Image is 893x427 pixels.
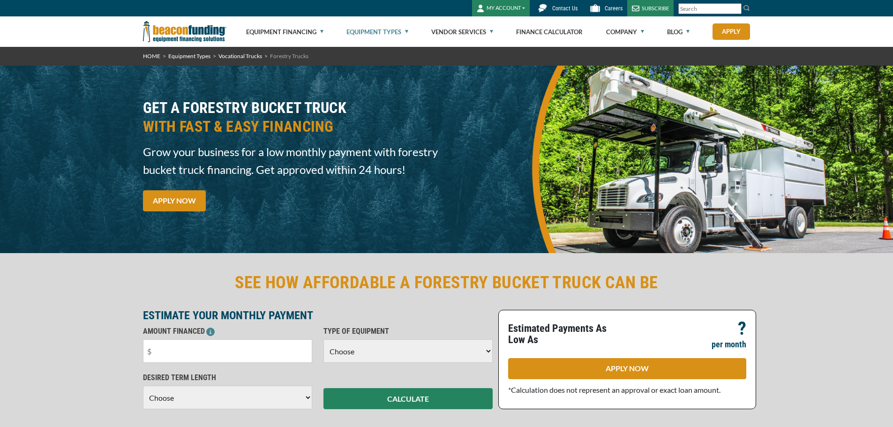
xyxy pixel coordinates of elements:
[143,143,441,179] span: Grow your business for a low monthly payment with forestry bucket truck financing. Get approved w...
[323,388,493,409] button: CALCULATE
[143,98,441,136] h3: GET A FORESTRY BUCKET TRUCK
[508,358,746,379] a: APPLY NOW
[605,5,623,12] span: Careers
[732,5,739,13] a: Clear search text
[516,17,583,47] a: Finance Calculator
[218,52,262,60] a: Vocational Trucks
[552,5,578,12] span: Contact Us
[143,117,441,136] span: WITH FAST & EASY FINANCING
[743,4,750,12] img: Search
[270,52,308,60] span: Forestry Trucks
[143,339,312,363] input: $
[346,17,408,47] a: Equipment Types
[143,16,226,47] img: Beacon Funding Corporation logo
[143,326,312,337] p: AMOUNT FINANCED
[713,23,750,40] a: Apply
[143,372,312,383] p: DESIRED TERM LENGTH
[712,339,746,350] p: per month
[606,17,644,47] a: Company
[143,272,750,293] h2: SEE HOW AFFORDABLE A FORESTRY BUCKET TRUCK CAN BE
[508,385,720,394] span: *Calculation does not represent an approval or exact loan amount.
[738,323,746,334] p: ?
[246,17,323,47] a: Equipment Financing
[508,323,622,345] p: Estimated Payments As Low As
[143,52,160,60] a: HOME
[323,326,493,337] p: TYPE OF EQUIPMENT
[143,310,493,321] p: ESTIMATE YOUR MONTHLY PAYMENT
[431,17,493,47] a: Vendor Services
[143,190,206,211] a: APPLY NOW
[168,52,210,60] a: Equipment Types
[678,3,742,14] input: Search
[667,17,690,47] a: Blog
